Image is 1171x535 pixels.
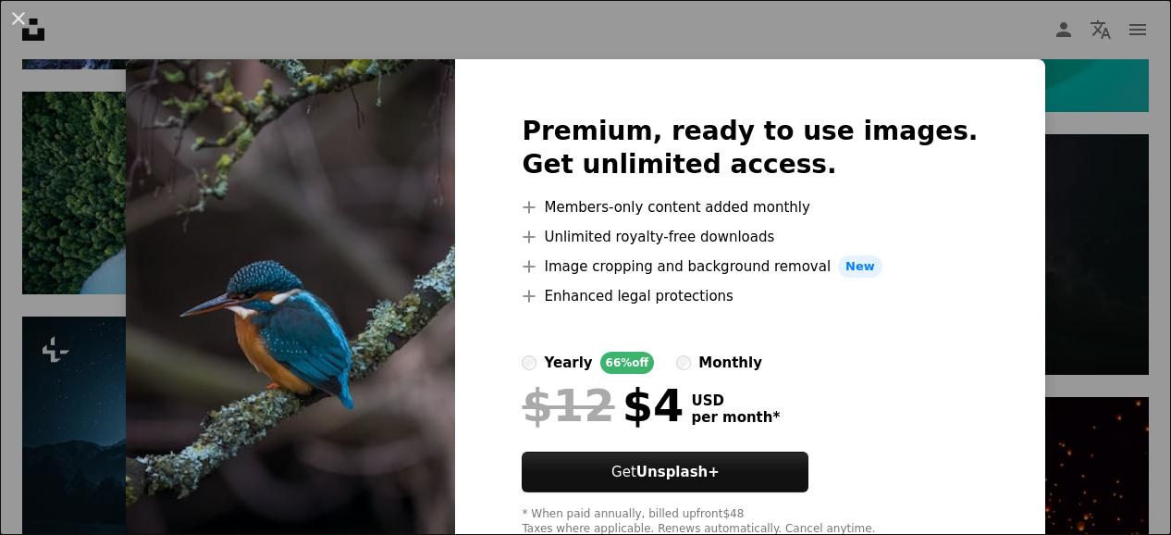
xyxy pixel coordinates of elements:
div: yearly [544,352,592,374]
button: GetUnsplash+ [522,452,808,492]
input: monthly [676,355,691,370]
div: 66% off [600,352,655,374]
input: yearly66%off [522,355,536,370]
li: Enhanced legal protections [522,285,978,307]
span: $12 [522,381,614,429]
li: Unlimited royalty-free downloads [522,226,978,248]
div: monthly [698,352,762,374]
strong: Unsplash+ [636,464,720,480]
h2: Premium, ready to use images. Get unlimited access. [522,115,978,181]
div: $4 [522,381,684,429]
li: Members-only content added monthly [522,196,978,218]
span: New [838,255,882,278]
span: USD [691,392,780,409]
li: Image cropping and background removal [522,255,978,278]
span: per month * [691,409,780,426]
